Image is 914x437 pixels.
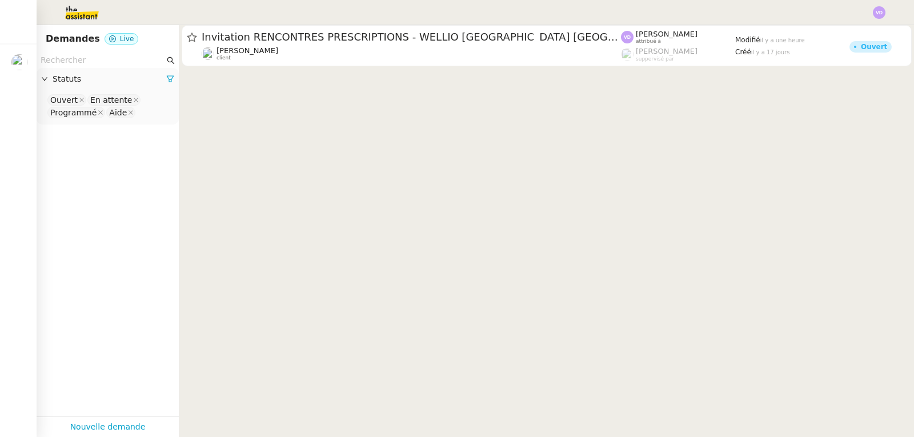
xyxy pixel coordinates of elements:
[760,37,805,43] span: il y a une heure
[217,46,278,55] span: [PERSON_NAME]
[751,49,790,55] span: il y a 17 jours
[202,32,621,42] span: Invitation RENCONTRES PRESCRIPTIONS - WELLIO [GEOGRAPHIC_DATA] [GEOGRAPHIC_DATA] -[DATE]
[47,94,86,106] nz-select-item: Ouvert
[621,31,634,43] img: svg
[41,54,165,67] input: Rechercher
[87,94,141,106] nz-select-item: En attente
[636,56,674,62] span: suppervisé par
[861,43,887,50] div: Ouvert
[53,73,166,86] span: Statuts
[50,107,97,118] div: Programmé
[70,420,146,434] a: Nouvelle demande
[636,47,697,55] span: [PERSON_NAME]
[90,95,132,105] div: En attente
[50,95,78,105] div: Ouvert
[621,47,735,62] app-user-label: suppervisé par
[47,107,105,118] nz-select-item: Programmé
[11,54,27,70] img: users%2FnSvcPnZyQ0RA1JfSOxSfyelNlJs1%2Favatar%2Fp1050537-640x427.jpg
[46,31,100,47] nz-page-header-title: Demandes
[621,48,634,61] img: users%2FyQfMwtYgTqhRP2YHWHmG2s2LYaD3%2Favatar%2Fprofile-pic.png
[873,6,885,19] img: svg
[202,46,621,61] app-user-detailed-label: client
[120,35,134,43] span: Live
[735,48,751,56] span: Créé
[621,30,735,45] app-user-label: attribué à
[202,47,214,60] img: users%2FnSvcPnZyQ0RA1JfSOxSfyelNlJs1%2Favatar%2Fp1050537-640x427.jpg
[109,107,127,118] div: Aide
[636,30,697,38] span: [PERSON_NAME]
[217,55,231,61] span: client
[37,68,179,90] div: Statuts
[636,38,661,45] span: attribué à
[735,36,760,44] span: Modifié
[106,107,135,118] nz-select-item: Aide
